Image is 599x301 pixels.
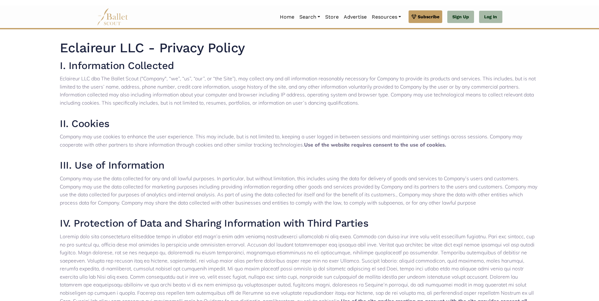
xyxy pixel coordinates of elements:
[60,117,539,130] h2: II. Cookies
[60,133,539,149] p: Company may use cookies to enhance the user experience. This may include, but is not limited to, ...
[411,13,416,20] img: gem.svg
[60,75,539,107] p: Eclaireur LLC dba The Ballet Scout ("Company", “we”, “us”, “our”, or “the Site”), may collect any...
[341,10,369,24] a: Advertise
[369,10,404,24] a: Resources
[447,11,474,23] a: Sign Up
[60,175,539,207] p: Company may use the data collected for any and all lawful purposes. In particular, but without li...
[60,217,539,230] h2: IV. Protection of Data and Sharing Information with Third Parties
[60,159,539,172] h2: III. Use of Information
[409,10,442,23] a: Subscribe
[60,39,539,57] h1: Eclaireur LLC - Privacy Policy
[304,142,446,148] b: Use of the website requires consent to the use of cookies.
[479,11,502,23] a: Log In
[323,10,341,24] a: Store
[418,13,439,20] span: Subscribe
[60,59,539,72] h2: I. Information Collected
[297,10,323,24] a: Search
[277,10,297,24] a: Home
